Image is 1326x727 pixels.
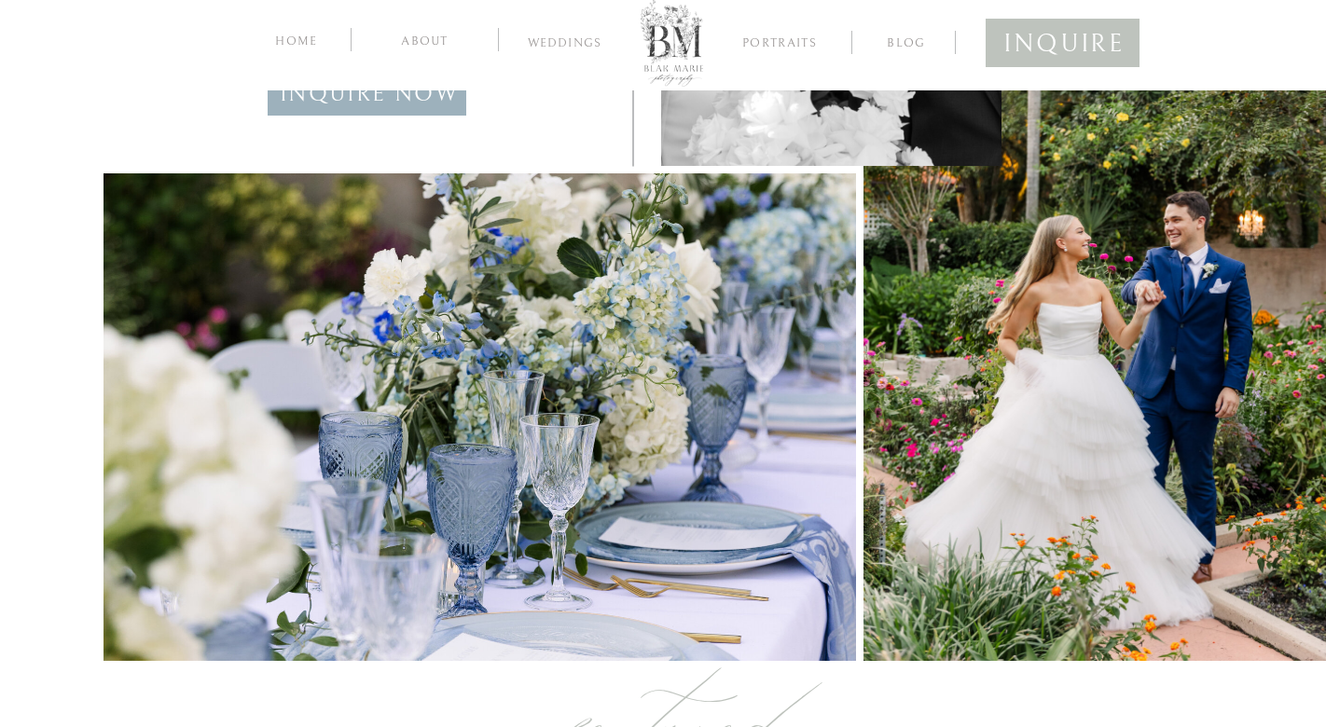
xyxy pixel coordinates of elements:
a: Weddings [515,36,615,55]
a: Inquire now [219,75,519,127]
a: blog [870,33,943,50]
a: home [271,31,322,48]
a: Portraits [735,36,824,53]
a: inquire [1003,21,1122,58]
a: about [380,31,469,48]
